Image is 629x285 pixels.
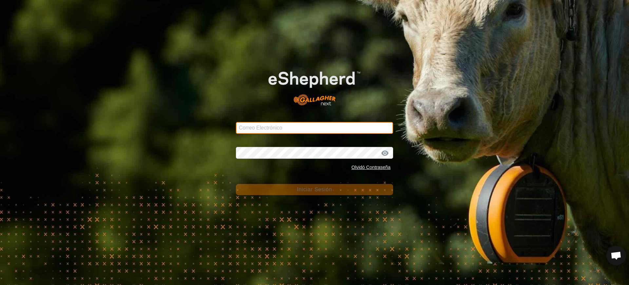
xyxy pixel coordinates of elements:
[606,246,626,265] div: Chat abierto
[352,165,391,170] a: Olvidó Contraseña
[236,122,393,134] input: Correo Electrónico
[252,58,377,112] img: Logo de eShepherd
[297,187,332,192] span: Iniciar Sesión
[236,184,393,195] button: Iniciar Sesión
